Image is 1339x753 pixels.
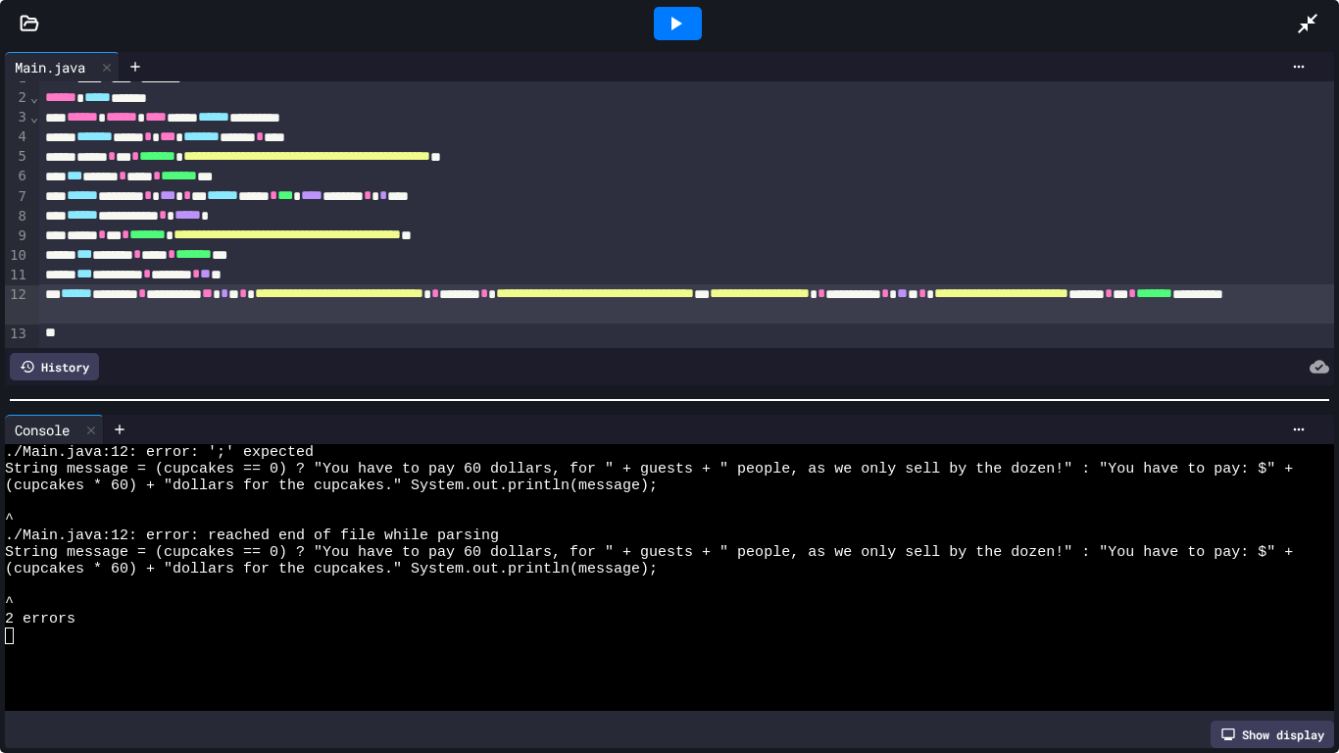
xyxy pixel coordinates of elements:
[5,561,658,577] span: (cupcakes * 60) + "dollars for the cupcakes." System.out.println(message);
[5,444,314,461] span: ./Main.java:12: error: ';' expected
[5,477,658,494] span: (cupcakes * 60) + "dollars for the cupcakes." System.out.println(message);
[5,544,1293,561] span: String message = (cupcakes == 0) ? "You have to pay 60 dollars, for " + guests + " people, as we ...
[5,527,499,544] span: ./Main.java:12: error: reached end of file while parsing
[5,461,1293,477] span: String message = (cupcakes == 0) ? "You have to pay 60 dollars, for " + guests + " people, as we ...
